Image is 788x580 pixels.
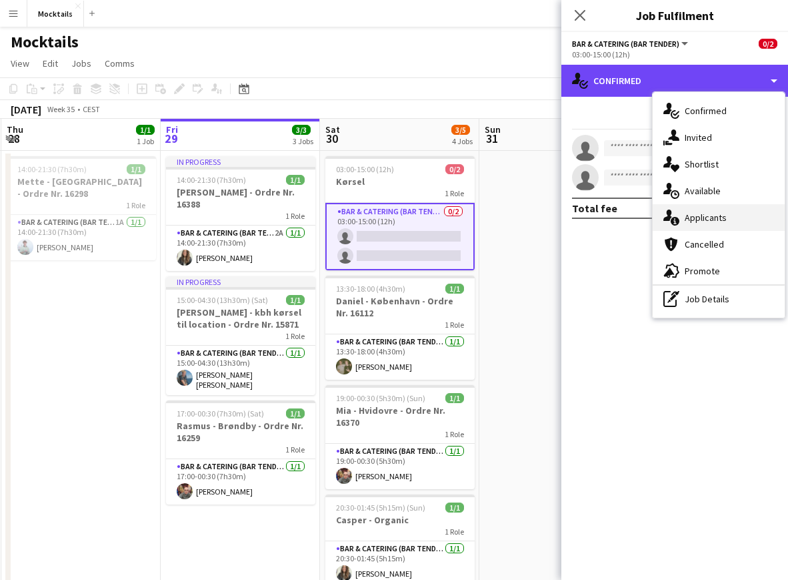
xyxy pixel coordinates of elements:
app-job-card: In progress15:00-04:30 (13h30m) (Sat)1/1[PERSON_NAME] - kbh kørsel til location - Ordre Nr. 15871... [166,276,315,395]
span: 29 [164,131,178,146]
span: 1/1 [445,393,464,403]
div: Confirmed [653,97,785,124]
div: Promote [653,258,785,284]
a: Jobs [66,55,97,72]
div: Confirmed [561,65,788,97]
div: 03:00-15:00 (12h) [572,49,777,59]
span: 3/3 [292,125,311,135]
div: Cancelled [653,231,785,258]
app-job-card: 13:30-18:00 (4h30m)1/1Daniel - København - Ordre Nr. 161121 RoleBar & Catering (Bar Tender)1/113:... [325,276,475,380]
div: Invited [653,124,785,151]
span: 17:00-00:30 (7h30m) (Sat) [177,408,264,418]
h3: Rasmus - Brøndby - Ordre Nr. 16259 [166,420,315,444]
span: 1 Role [285,445,305,455]
h3: Mia - Hvidovre - Ordre Nr. 16370 [325,404,475,428]
h3: Casper - Organic [325,514,475,526]
span: Week 35 [44,104,77,114]
span: Edit [43,57,58,69]
span: 28 [5,131,23,146]
span: 31 [483,131,501,146]
h3: Daniel - København - Ordre Nr. 16112 [325,295,475,319]
span: Thu [7,123,23,135]
span: 1 Role [285,211,305,221]
span: 1 Role [445,527,464,537]
div: CEST [83,104,100,114]
app-card-role: Bar & Catering (Bar Tender)1/117:00-00:30 (7h30m)[PERSON_NAME] [166,459,315,505]
span: 1 Role [126,200,145,210]
span: 0/2 [445,164,464,174]
span: Bar & Catering (Bar Tender) [572,39,679,49]
span: 13:30-18:00 (4h30m) [336,284,405,294]
span: 19:00-00:30 (5h30m) (Sun) [336,393,425,403]
app-job-card: 03:00-15:00 (12h)0/2Kørsel1 RoleBar & Catering (Bar Tender)0/203:00-15:00 (12h) [325,156,475,270]
div: Applicants [653,204,785,231]
span: 03:00-15:00 (12h) [336,164,394,174]
div: 4 Jobs [452,136,473,146]
h3: Job Fulfilment [561,7,788,24]
span: Comms [105,57,135,69]
div: 1 Job [137,136,154,146]
span: 1 Role [445,320,464,330]
span: 1/1 [136,125,155,135]
div: In progress [166,156,315,167]
span: 30 [323,131,340,146]
app-card-role: Bar & Catering (Bar Tender)1A1/114:00-21:30 (7h30m)[PERSON_NAME] [7,215,156,260]
button: Mocktails [27,1,84,27]
div: In progress [166,276,315,287]
app-card-role: Bar & Catering (Bar Tender)1/113:30-18:00 (4h30m)[PERSON_NAME] [325,334,475,380]
span: 1/1 [286,408,305,418]
a: View [5,55,35,72]
span: View [11,57,29,69]
app-card-role: Bar & Catering (Bar Tender)2A1/114:00-21:30 (7h30m)[PERSON_NAME] [166,226,315,271]
h3: Mette - [GEOGRAPHIC_DATA] - Ordre Nr. 16298 [7,176,156,200]
span: 1/1 [445,503,464,513]
app-job-card: 14:00-21:30 (7h30m)1/1Mette - [GEOGRAPHIC_DATA] - Ordre Nr. 162981 RoleBar & Catering (Bar Tender... [7,156,156,260]
span: Fri [166,123,178,135]
h3: [PERSON_NAME] - Ordre Nr. 16388 [166,186,315,210]
button: Bar & Catering (Bar Tender) [572,39,690,49]
span: 3/5 [451,125,470,135]
app-job-card: 19:00-00:30 (5h30m) (Sun)1/1Mia - Hvidovre - Ordre Nr. 163701 RoleBar & Catering (Bar Tender)1/11... [325,385,475,489]
span: 20:30-01:45 (5h15m) (Sun) [336,503,425,513]
div: Shortlist [653,151,785,178]
span: 1 Role [445,429,464,439]
div: [DATE] [11,103,41,116]
h1: Mocktails [11,32,79,52]
span: 1 Role [285,331,305,341]
a: Edit [37,55,63,72]
span: 1/1 [445,284,464,294]
div: Total fee [572,202,617,215]
app-card-role: Bar & Catering (Bar Tender)0/203:00-15:00 (12h) [325,203,475,270]
app-card-role: Bar & Catering (Bar Tender)1/119:00-00:30 (5h30m)[PERSON_NAME] [325,444,475,489]
app-job-card: In progress14:00-21:30 (7h30m)1/1[PERSON_NAME] - Ordre Nr. 163881 RoleBar & Catering (Bar Tender)... [166,156,315,271]
h3: Kørsel [325,176,475,188]
span: 15:00-04:30 (13h30m) (Sat) [177,295,268,305]
span: 14:00-21:30 (7h30m) [177,175,246,185]
div: 3 Jobs [293,136,313,146]
app-card-role: Bar & Catering (Bar Tender)1/115:00-04:30 (13h30m)[PERSON_NAME] [PERSON_NAME] [166,346,315,395]
span: 1/1 [127,164,145,174]
span: Jobs [71,57,91,69]
span: 14:00-21:30 (7h30m) [17,164,87,174]
span: 0/2 [759,39,777,49]
span: Sun [485,123,501,135]
span: 1/1 [286,175,305,185]
div: Available [653,178,785,204]
span: 1/1 [286,295,305,305]
h3: [PERSON_NAME] - kbh kørsel til location - Ordre Nr. 15871 [166,306,315,330]
a: Comms [99,55,140,72]
span: Sat [325,123,340,135]
span: 1 Role [445,188,464,198]
div: Job Details [653,286,785,312]
app-job-card: 17:00-00:30 (7h30m) (Sat)1/1Rasmus - Brøndby - Ordre Nr. 162591 RoleBar & Catering (Bar Tender)1/... [166,400,315,505]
